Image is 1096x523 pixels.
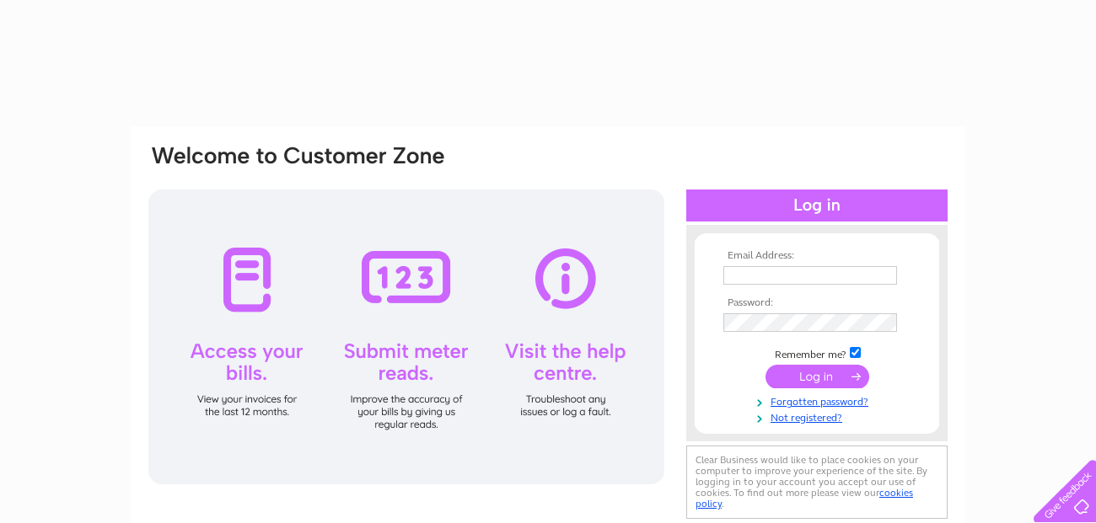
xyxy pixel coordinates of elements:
[719,297,915,309] th: Password:
[686,446,948,519] div: Clear Business would like to place cookies on your computer to improve your experience of the sit...
[719,250,915,262] th: Email Address:
[719,344,915,361] td: Remember me?
[696,487,913,510] a: cookies policy
[766,365,869,388] input: Submit
[723,408,915,424] a: Not registered?
[723,392,915,408] a: Forgotten password?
